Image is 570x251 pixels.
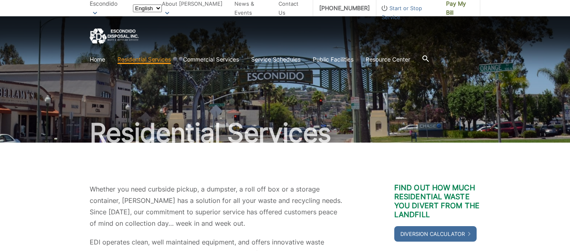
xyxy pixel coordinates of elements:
a: Diversion Calculator [394,226,477,242]
h1: Residential Services [90,120,480,146]
a: Resource Center [366,55,410,64]
h3: Find out how much residential waste you divert from the landfill [394,183,480,219]
a: Public Facilities [313,55,353,64]
a: EDCD logo. Return to the homepage. [90,29,139,44]
p: Whether you need curbside pickup, a dumpster, a roll off box or a storage container, [PERSON_NAME... [90,183,345,229]
a: Residential Services [117,55,171,64]
a: Home [90,55,105,64]
select: Select a language [133,4,162,12]
a: Commercial Services [183,55,239,64]
a: Service Schedules [251,55,300,64]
